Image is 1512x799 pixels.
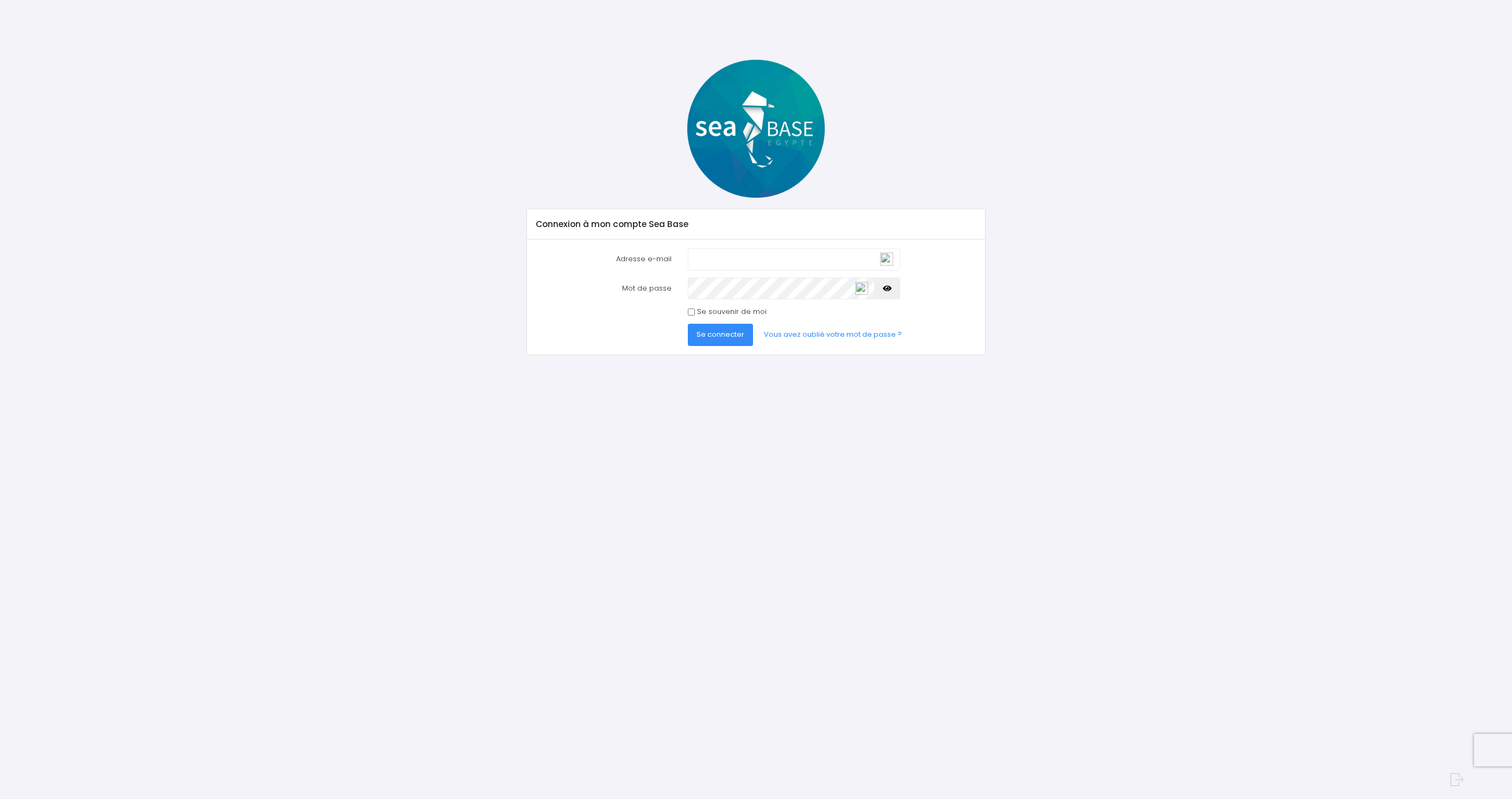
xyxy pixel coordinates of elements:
button: Se connecter [688,324,753,345]
span: Se connecter [697,329,744,339]
img: npw-badge-icon-locked.svg [855,282,868,295]
div: Connexion à mon compte Sea Base [527,209,985,240]
label: Mot de passe [528,278,680,299]
img: npw-badge-icon-locked.svg [880,253,893,266]
label: Se souvenir de moi [697,306,767,317]
label: Adresse e-mail [528,248,680,270]
a: Vous avez oublié votre mot de passe ? [755,324,911,345]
